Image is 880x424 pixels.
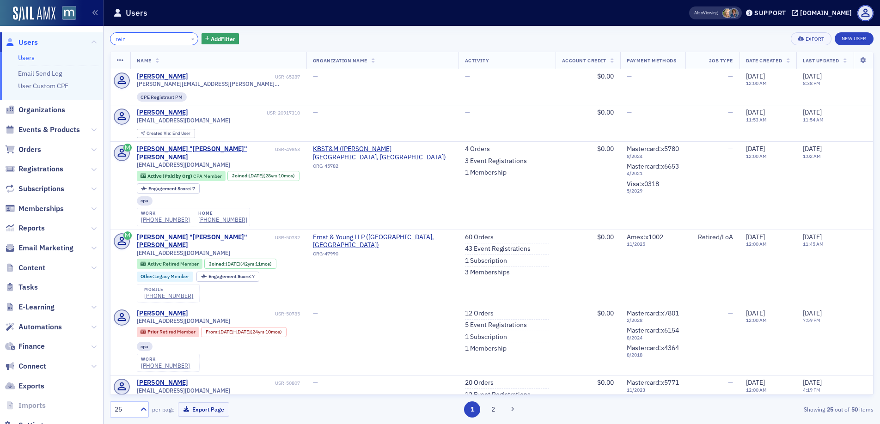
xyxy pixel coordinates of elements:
[211,35,235,43] span: Add Filter
[465,268,510,277] a: 3 Memberships
[313,72,318,80] span: —
[803,72,822,80] span: [DATE]
[147,328,159,335] span: Prior
[249,173,295,179] div: (28yrs 10mos)
[137,327,200,337] div: Prior: Prior: Retired Member
[189,311,300,317] div: USR-50785
[18,125,80,135] span: Events & Products
[803,57,839,64] span: Last Updated
[803,317,820,323] time: 7:59 PM
[728,108,733,116] span: —
[137,272,194,282] div: Other:
[825,405,835,413] strong: 25
[5,204,64,214] a: Memberships
[857,5,874,21] span: Profile
[141,261,198,267] a: Active Retired Member
[806,36,825,42] div: Export
[275,146,300,152] div: USR-49863
[849,405,859,413] strong: 50
[137,73,188,81] a: [PERSON_NAME]
[201,327,287,337] div: From: 1998-08-05 00:00:00
[144,287,193,292] div: mobile
[627,309,679,317] span: Mastercard : x7801
[18,302,55,312] span: E-Learning
[627,335,679,341] span: 8 / 2024
[694,10,718,16] span: Viewing
[465,157,527,165] a: 3 Event Registrations
[803,108,822,116] span: [DATE]
[313,378,318,387] span: —
[137,109,188,117] div: [PERSON_NAME]
[722,8,732,18] span: Rebekah Olson
[597,233,614,241] span: $0.00
[803,145,822,153] span: [DATE]
[18,184,64,194] span: Subscriptions
[137,379,188,387] div: [PERSON_NAME]
[189,74,300,80] div: USR-65287
[746,116,767,123] time: 11:53 AM
[465,257,507,265] a: 1 Subscription
[627,180,659,188] span: Visa : x0318
[147,260,163,267] span: Active
[627,352,679,358] span: 8 / 2018
[5,400,46,411] a: Imports
[313,145,452,161] span: KBST&M (Hunt Valley, MD)
[562,57,606,64] span: Account Credit
[5,282,38,292] a: Tasks
[464,401,480,418] button: 1
[313,163,452,172] div: ORG-45782
[746,145,765,153] span: [DATE]
[137,233,274,249] a: [PERSON_NAME] "[PERSON_NAME]" [PERSON_NAME]
[137,196,153,206] div: cpa
[198,216,247,223] div: [PHONE_NUMBER]
[148,185,192,192] span: Engagement Score :
[627,326,679,334] span: Mastercard : x6154
[144,292,193,299] a: [PHONE_NUMBER]
[5,184,64,194] a: Subscriptions
[126,7,147,18] h1: Users
[465,108,470,116] span: —
[137,80,300,87] span: [PERSON_NAME][EMAIL_ADDRESS][PERSON_NAME][DOMAIN_NAME]
[137,259,203,269] div: Active: Active: Retired Member
[627,387,679,393] span: 11 / 2023
[728,378,733,387] span: —
[137,129,195,139] div: Created Via: End User
[313,145,452,161] a: KBST&M ([PERSON_NAME][GEOGRAPHIC_DATA], [GEOGRAPHIC_DATA])
[196,272,259,282] div: Engagement Score: 7
[728,309,733,317] span: —
[137,171,226,181] div: Active (Paid by Org): Active (Paid by Org): CPA Member
[627,72,632,80] span: —
[313,233,452,249] a: Ernst & Young LLP ([GEOGRAPHIC_DATA], [GEOGRAPHIC_DATA])
[313,309,318,317] span: —
[746,387,767,393] time: 12:00 AM
[5,105,65,115] a: Organizations
[465,321,527,329] a: 5 Event Registrations
[13,6,55,21] a: SailAMX
[729,8,739,18] span: Chris Dougherty
[226,260,240,267] span: [DATE]
[803,309,822,317] span: [DATE]
[18,69,62,78] a: Email Send Log
[137,249,230,256] span: [EMAIL_ADDRESS][DOMAIN_NAME]
[465,72,470,80] span: —
[627,162,679,170] span: Mastercard : x6653
[746,80,767,86] time: 12:00 AM
[141,273,154,279] span: Other :
[141,362,190,369] a: [PHONE_NUMBER]
[208,273,252,279] span: Engagement Score :
[137,183,200,194] div: Engagement Score: 7
[62,6,76,20] img: SailAMX
[249,172,263,179] span: [DATE]
[465,57,489,64] span: Activity
[137,309,188,318] a: [PERSON_NAME]
[627,170,679,176] span: 4 / 2021
[627,145,679,153] span: Mastercard : x5780
[792,10,855,16] button: [DOMAIN_NAME]
[597,309,614,317] span: $0.00
[152,405,175,413] label: per page
[627,108,632,116] span: —
[189,34,197,42] button: ×
[465,169,507,177] a: 1 Membership
[137,387,230,394] span: [EMAIL_ADDRESS][DOMAIN_NAME]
